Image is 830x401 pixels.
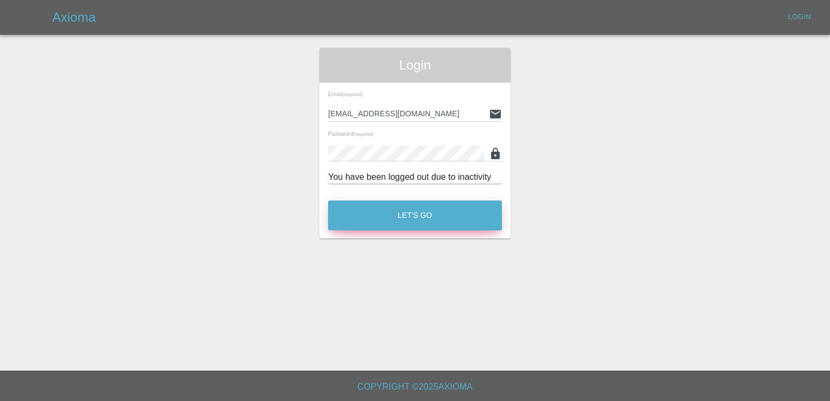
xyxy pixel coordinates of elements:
[328,200,502,230] button: Let's Go
[328,91,363,97] span: Email
[328,57,502,74] span: Login
[354,132,374,137] small: (required)
[328,171,502,184] div: You have been logged out due to inactivity
[343,92,363,97] small: (required)
[52,9,96,26] h5: Axioma
[328,130,374,137] span: Password
[9,379,821,394] h6: Copyright © 2025 Axioma
[782,9,817,26] a: Login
